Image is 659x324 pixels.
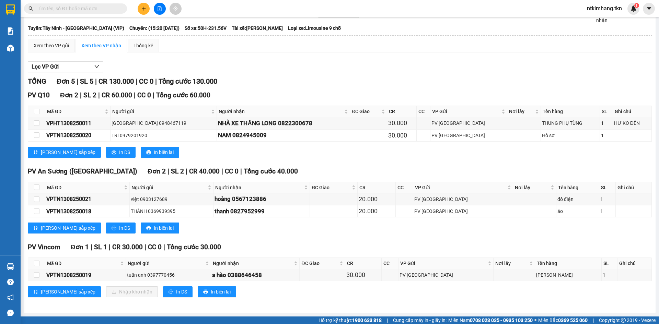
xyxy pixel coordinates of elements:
div: 20.000 [359,194,394,204]
div: 30.000 [346,270,380,280]
td: VPTN1308250020 [45,130,111,142]
td: VPTN1308250018 [45,205,130,217]
span: printer [112,226,116,231]
div: áo [557,207,598,215]
span: VP Gửi [432,108,500,115]
span: printer [203,289,208,295]
span: PV An Sương ([GEOGRAPHIC_DATA]) [28,167,137,175]
img: warehouse-icon [7,45,14,52]
th: Tên hàng [535,258,602,269]
span: CC 0 [225,167,239,175]
sup: 1 [634,3,639,8]
span: | [136,77,137,85]
div: VPTN1308250021 [46,195,128,203]
div: NAM 0824945009 [218,131,349,140]
span: Nơi lấy [495,260,528,267]
div: thanh 0827952999 [215,207,309,216]
th: CC [396,182,414,193]
span: printer [169,289,173,295]
div: PV [GEOGRAPHIC_DATA] [414,195,511,203]
div: THÀNH 0369939395 [131,207,212,215]
img: logo-vxr [6,4,15,15]
span: Người nhận [219,108,343,115]
span: Đơn 2 [148,167,166,175]
img: solution-icon [7,27,14,35]
span: | [144,243,146,251]
span: In biên lai [211,288,231,296]
th: SL [600,106,613,117]
strong: 0369 525 060 [558,317,588,323]
td: VPHT1308250011 [45,117,111,129]
span: ĐC Giao [312,184,350,191]
span: SL 5 [80,77,93,85]
span: | [80,91,82,99]
div: 1 [600,195,614,203]
span: Miền Nam [448,316,533,324]
div: 30.000 [388,118,415,128]
button: sort-ascending[PERSON_NAME] sắp xếp [28,223,101,233]
span: In DS [119,148,130,156]
span: Đơn 5 [57,77,75,85]
span: CC 0 [148,243,162,251]
button: printerIn biên lai [141,223,179,233]
span: Tài xế: [PERSON_NAME] [232,24,283,32]
button: sort-ascending[PERSON_NAME] sắp xếp [28,286,101,297]
div: 1 [601,132,611,139]
button: Lọc VP Gửi [28,61,103,72]
button: printerIn DS [163,286,193,297]
div: PV [GEOGRAPHIC_DATA] [431,119,506,127]
span: ⚪️ [534,319,536,322]
th: Ghi chú [616,182,652,193]
span: | [163,243,165,251]
th: SL [602,258,617,269]
span: | [240,167,242,175]
span: Người nhận [213,260,292,267]
button: printerIn DS [106,223,136,233]
span: Tổng cước 40.000 [244,167,298,175]
span: Tổng cước 30.000 [167,243,221,251]
img: icon-new-feature [631,5,637,12]
strong: 1900 633 818 [352,317,382,323]
span: CR 130.000 [99,77,134,85]
span: CC 0 [139,77,153,85]
td: VPTN1308250019 [45,269,126,281]
span: TỔNG [28,77,46,85]
span: SL 1 [94,243,107,251]
td: VPTN1308250021 [45,193,130,205]
span: Mã GD [47,108,103,115]
span: VP Gửi [415,184,506,191]
span: CR 60.000 [102,91,132,99]
div: việt 0903127689 [131,195,212,203]
span: | [77,77,78,85]
button: sort-ascending[PERSON_NAME] sắp xếp [28,147,101,158]
span: Loại xe: Limousine 9 chỗ [288,24,341,32]
th: Tên hàng [541,106,600,117]
span: Hỗ trợ kỹ thuật: [319,316,382,324]
span: | [95,77,97,85]
div: VPTN1308250020 [46,131,109,140]
td: PV Tây Ninh [413,205,513,217]
span: | [91,243,92,251]
span: Cung cấp máy in - giấy in: [393,316,447,324]
div: [GEOGRAPHIC_DATA] 0948467119 [112,119,216,127]
span: [PERSON_NAME] sắp xếp [41,288,95,296]
div: Thống kê [134,42,153,49]
span: CR 40.000 [189,167,220,175]
button: printerIn DS [106,147,136,158]
span: question-circle [7,279,14,285]
span: CC 0 [137,91,151,99]
span: copyright [621,318,626,323]
span: | [167,167,169,175]
th: CR [387,106,416,117]
span: Mã GD [47,260,119,267]
div: VPTN1308250018 [46,207,128,216]
span: | [153,91,154,99]
th: CC [417,106,430,117]
div: [PERSON_NAME] [536,271,600,279]
th: Tên hàng [556,182,599,193]
span: SL 2 [83,91,96,99]
span: file-add [157,6,162,11]
span: Nơi lấy [509,108,534,115]
div: NHÀ XE THĂNG LONG 0822300678 [218,119,349,128]
span: Tổng cước 60.000 [156,91,210,99]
